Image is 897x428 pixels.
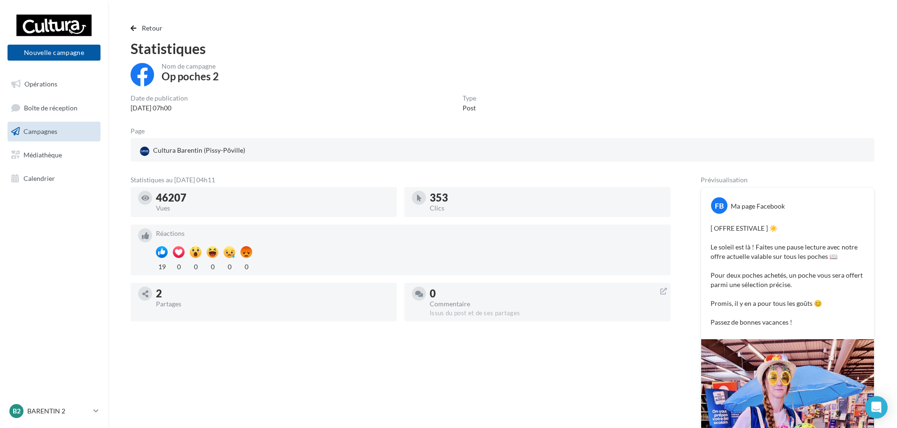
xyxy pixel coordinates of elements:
[224,260,235,272] div: 0
[463,95,476,101] div: Type
[731,202,785,211] div: Ma page Facebook
[23,127,57,135] span: Campagnes
[6,74,102,94] a: Opérations
[430,205,663,211] div: Clics
[701,177,874,183] div: Prévisualisation
[142,24,163,32] span: Retour
[162,71,219,82] div: Op poches 2
[156,260,168,272] div: 19
[430,288,663,299] div: 0
[156,193,389,203] div: 46207
[13,406,21,416] span: B2
[6,122,102,141] a: Campagnes
[711,197,727,214] div: FB
[430,193,663,203] div: 353
[6,98,102,118] a: Boîte de réception
[27,406,90,416] p: BARENTIN 2
[240,260,252,272] div: 0
[138,144,247,158] div: Cultura Barentin (Pissy-Pôville)
[173,260,185,272] div: 0
[23,151,62,159] span: Médiathèque
[207,260,218,272] div: 0
[6,145,102,165] a: Médiathèque
[24,80,57,88] span: Opérations
[430,301,663,307] div: Commentaire
[8,402,101,420] a: B2 BARENTIN 2
[131,177,671,183] div: Statistiques au [DATE] 04h11
[162,63,219,70] div: Nom de campagne
[131,23,167,34] button: Retour
[131,103,188,113] div: [DATE] 07h00
[156,205,389,211] div: Vues
[24,103,77,111] span: Boîte de réception
[463,103,476,113] div: Post
[156,230,663,237] div: Réactions
[156,301,389,307] div: Partages
[131,128,152,134] div: Page
[131,41,874,55] div: Statistiques
[23,174,55,182] span: Calendrier
[138,144,381,158] a: Cultura Barentin (Pissy-Pôville)
[131,95,188,101] div: Date de publication
[6,169,102,188] a: Calendrier
[190,260,201,272] div: 0
[156,288,389,299] div: 2
[865,396,888,419] div: Open Intercom Messenger
[430,309,663,318] div: Issus du post et de ses partages
[711,224,865,327] p: [ OFFRE ESTIVALE ] ☀️ Le soleil est là ! Faites une pause lecture avec notre offre actuelle valab...
[8,45,101,61] button: Nouvelle campagne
